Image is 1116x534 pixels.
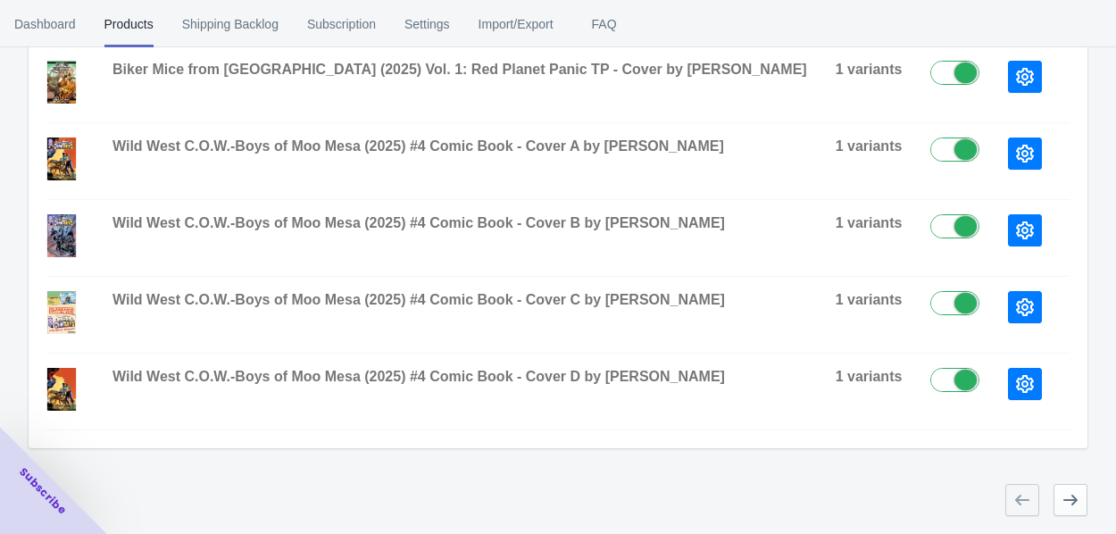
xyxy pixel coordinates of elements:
[39,61,84,104] img: V1.png
[404,1,450,47] span: Settings
[112,292,725,307] span: Wild West C.O.W.-Boys of Moo Mesa (2025) #4 Comic Book - Cover C by [PERSON_NAME]
[479,1,554,47] span: Import/Export
[112,215,725,230] span: Wild West C.O.W.-Boys of Moo Mesa (2025) #4 Comic Book - Cover B by [PERSON_NAME]
[836,292,903,307] span: 1 variants
[112,138,724,154] span: Wild West C.O.W.-Boys of Moo Mesa (2025) #4 Comic Book - Cover A by [PERSON_NAME]
[14,1,76,47] span: Dashboard
[39,368,84,411] img: CoverD_469b3d98-41d5-4d6b-886d-0d31993a46a3.png
[112,62,807,77] span: Biker Mice from [GEOGRAPHIC_DATA] (2025) Vol. 1: Red Planet Panic TP - Cover by [PERSON_NAME]
[39,214,84,257] img: CoverB_98b097df-a148-4b41-8fd1-5a80f5336f53.png
[16,464,70,518] span: Subscribe
[836,369,903,384] span: 1 variants
[307,1,376,47] span: Subscription
[836,62,903,77] span: 1 variants
[836,215,903,230] span: 1 variants
[582,1,627,47] span: FAQ
[104,1,154,47] span: Products
[39,138,84,180] img: CoverA.png
[836,138,903,154] span: 1 variants
[182,1,279,47] span: Shipping Backlog
[112,369,725,384] span: Wild West C.O.W.-Boys of Moo Mesa (2025) #4 Comic Book - Cover D by [PERSON_NAME]
[39,291,84,334] img: CoverC_23d31583-3dcf-4c26-8954-100e18771155.png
